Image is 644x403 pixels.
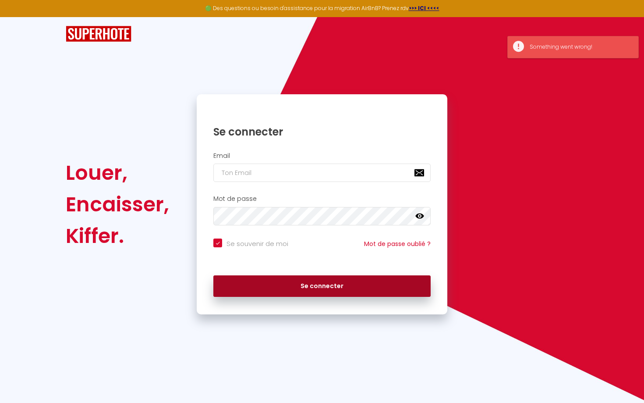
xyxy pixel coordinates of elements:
h2: Email [213,152,431,160]
button: Se connecter [213,275,431,297]
a: Mot de passe oublié ? [364,239,431,248]
div: Louer, [66,157,169,189]
a: >>> ICI <<<< [409,4,439,12]
h2: Mot de passe [213,195,431,203]
div: Encaisser, [66,189,169,220]
input: Ton Email [213,164,431,182]
h1: Se connecter [213,125,431,139]
div: Something went wrong! [530,43,630,51]
div: Kiffer. [66,220,169,252]
img: SuperHote logo [66,26,131,42]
